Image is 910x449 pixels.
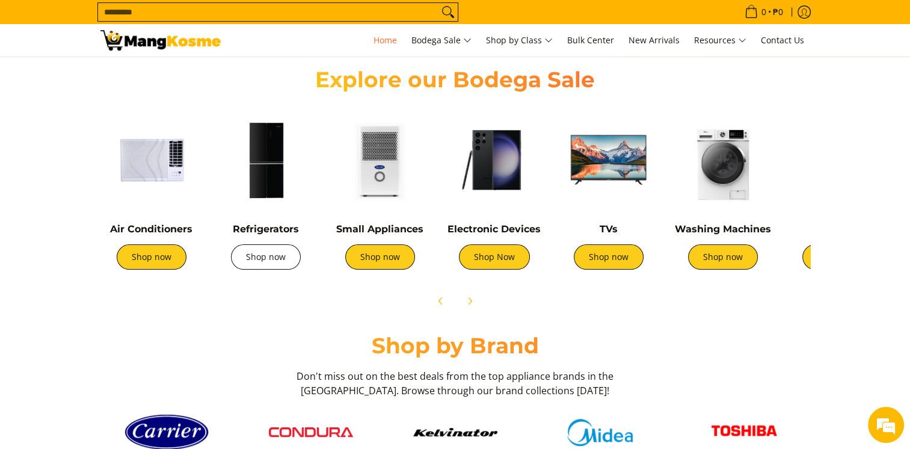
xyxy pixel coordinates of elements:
a: Toshiba logo [678,416,810,449]
a: Shop now [345,244,415,270]
a: Shop now [574,244,644,270]
img: Electronic Devices [443,109,546,211]
h3: Don't miss out on the best deals from the top appliance brands in the [GEOGRAPHIC_DATA]. Browse t... [293,369,618,398]
a: Small Appliances [336,223,423,235]
a: Electronic Devices [447,223,541,235]
a: Resources [688,24,752,57]
h2: Shop by Brand [100,332,810,359]
span: 0 [760,8,768,16]
span: Home [374,34,397,46]
img: TVs [558,109,660,211]
nav: Main Menu [233,24,810,57]
a: TVs [600,223,618,235]
img: Mang Kosme: Your Home Appliances Warehouse Sale Partner! [100,30,221,51]
img: Cookers [786,109,888,211]
a: Contact Us [755,24,810,57]
a: Washing Machines [675,223,771,235]
img: Washing Machines [672,109,774,211]
span: • [741,5,787,19]
a: Shop Now [459,244,530,270]
a: Condura logo red [245,427,377,437]
img: Toshiba logo [702,416,786,449]
span: Contact Us [761,34,804,46]
a: Shop now [802,244,872,270]
span: Shop by Class [486,33,553,48]
span: ₱0 [771,8,785,16]
a: Shop now [688,244,758,270]
img: Air Conditioners [100,109,203,211]
button: Search [438,3,458,21]
a: Home [367,24,403,57]
span: Resources [694,33,746,48]
span: New Arrivals [629,34,680,46]
a: Shop by Class [480,24,559,57]
h2: Explore our Bodega Sale [281,66,630,93]
img: Midea logo 405e5d5e af7e 429b b899 c48f4df307b6 [558,419,642,446]
a: Midea logo 405e5d5e af7e 429b b899 c48f4df307b6 [533,419,666,446]
img: Condura logo red [269,427,353,437]
span: Bulk Center [567,34,614,46]
a: Shop now [231,244,301,270]
img: Small Appliances [329,109,431,211]
img: Refrigerators [215,109,317,211]
button: Next [457,288,483,314]
a: Shop now [117,244,186,270]
img: Kelvinator button 9a26f67e caed 448c 806d e01e406ddbdc [413,428,497,436]
a: Refrigerators [233,223,299,235]
a: New Arrivals [623,24,686,57]
button: Previous [428,288,454,314]
a: Air Conditioners [110,223,192,235]
a: Bulk Center [561,24,620,57]
span: Bodega Sale [411,33,472,48]
a: Bodega Sale [405,24,478,57]
a: Kelvinator button 9a26f67e caed 448c 806d e01e406ddbdc [389,428,521,436]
